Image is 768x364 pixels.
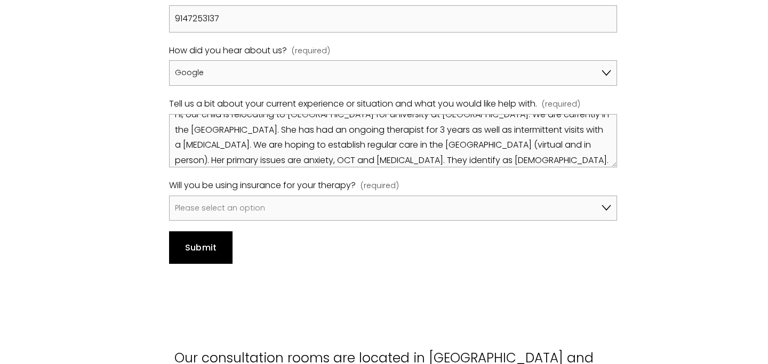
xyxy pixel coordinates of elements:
[169,231,233,263] button: SubmitSubmit
[169,60,617,86] select: How did you hear about us?
[361,179,399,193] span: (required)
[169,114,617,167] textarea: Hi, our child is relocating to [GEOGRAPHIC_DATA] for university at [GEOGRAPHIC_DATA]. We are curr...
[169,43,287,59] span: How did you hear about us?
[292,44,330,58] span: (required)
[169,96,537,112] span: Tell us a bit about your current experience or situation and what you would like help with.
[542,98,580,111] span: (required)
[169,178,356,193] span: Will you be using insurance for your therapy?
[169,196,617,221] select: Will you be using insurance for your therapy?
[185,241,217,254] span: Submit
